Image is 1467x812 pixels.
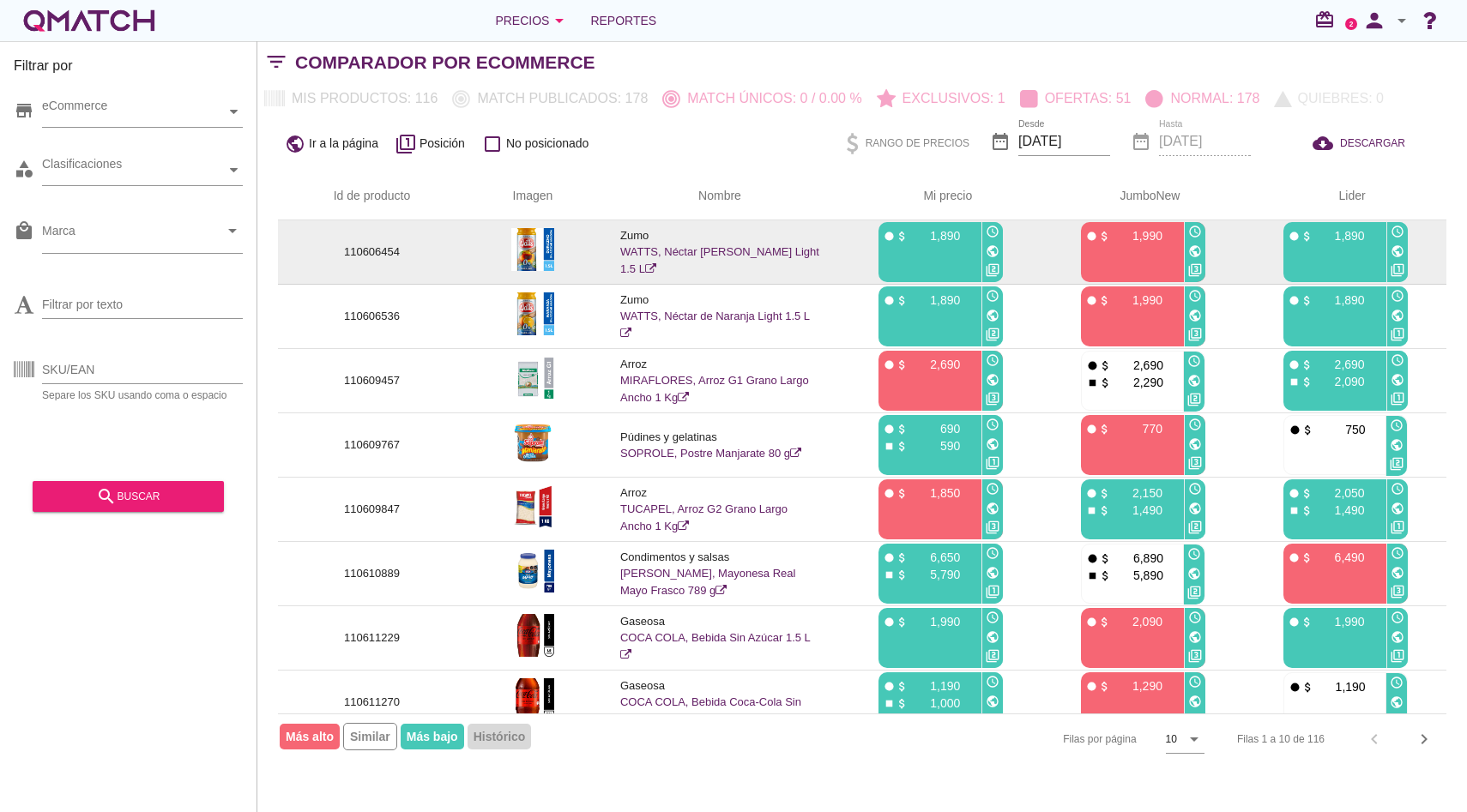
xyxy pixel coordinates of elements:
h2: Comparador por eCommerce [295,49,595,76]
i: stop [883,568,896,581]
i: filter_1 [1391,392,1404,406]
p: 110606454 [299,244,445,261]
i: public [986,244,999,258]
p: 5,790 [909,566,960,583]
span: Más alto [280,724,340,749]
i: attach_money [896,487,909,500]
i: date_range [990,131,1011,152]
i: public [285,134,305,154]
i: arrow_drop_down [1184,729,1204,749]
p: Condimentos y salsas [620,549,819,566]
img: 110606536_3.jpg [511,292,554,335]
i: public [1187,567,1201,580]
i: attach_money [1301,681,1314,694]
i: attach_money [896,440,909,453]
p: 2,690 [1112,357,1163,374]
span: Ir a la página [309,135,378,153]
i: attach_money [1098,423,1111,436]
i: access_time [986,546,999,560]
i: public [1188,244,1202,258]
i: fiber_manual_record [1085,680,1098,693]
i: filter_2 [1187,393,1201,406]
span: DESCARGAR [1340,135,1405,151]
i: attach_money [896,358,909,371]
p: Match únicos: 0 / 0.00 % [680,88,861,109]
i: stop [1086,569,1099,582]
i: fiber_manual_record [1086,359,1099,372]
div: Filas por página [891,714,1204,764]
p: 1,490 [1313,502,1365,519]
i: fiber_manual_record [1085,616,1098,629]
i: fiber_manual_record [1288,487,1301,500]
i: filter_list [257,62,295,63]
th: Lider: Not sorted. Activate to sort ascending. [1244,172,1446,220]
i: attach_money [896,616,909,629]
i: filter_1 [1391,649,1404,663]
p: 6,650 [909,549,960,566]
i: public [986,566,999,580]
p: 1,990 [1111,292,1162,309]
a: WATTS, Néctar de Naranja Light 1.5 L [620,310,810,340]
i: public [1391,566,1404,580]
span: No posicionado [506,135,589,153]
i: public [1390,695,1404,709]
i: fiber_manual_record [883,551,896,564]
p: 1,890 [909,292,960,309]
i: filter_2 [1188,520,1202,534]
i: access_time [986,482,999,496]
i: access_time [1391,289,1404,303]
i: search [96,486,117,507]
text: 2 [1349,20,1354,27]
span: Histórico [468,724,532,749]
img: 110609457_3.jpg [511,357,554,400]
button: Exclusivos: 1 [870,83,1013,114]
p: Zumo [620,227,819,244]
i: public [1188,630,1202,644]
p: 1,190 [909,677,960,695]
img: 110609767_3.jpg [511,421,554,464]
i: filter_1 [986,585,999,598]
p: Normal: 178 [1163,88,1259,109]
i: chevron_right [1414,729,1434,749]
p: 1,990 [1111,227,1162,244]
img: 110606454_3.jpg [511,228,554,271]
i: fiber_manual_record [1289,681,1301,694]
i: fiber_manual_record [883,680,896,693]
i: public [986,695,999,708]
button: DESCARGAR [1299,128,1419,159]
i: access_time [1187,354,1201,368]
p: 1,290 [1111,677,1162,695]
p: 690 [909,420,960,437]
i: attach_money [1301,551,1313,564]
i: access_time [1188,675,1202,689]
i: fiber_manual_record [1085,230,1098,243]
i: public [1188,309,1202,322]
i: fiber_manual_record [883,423,896,436]
i: public [986,373,999,387]
i: public [986,309,999,322]
i: filter_1 [1391,520,1404,534]
i: category [14,159,34,179]
div: Filas 1 a 10 de 116 [1237,731,1325,747]
i: access_time [986,289,999,303]
i: filter_2 [1187,586,1201,599]
i: access_time [1391,353,1404,367]
i: public [1187,374,1201,388]
i: attach_money [896,294,909,307]
i: attach_money [1099,376,1112,389]
div: buscar [46,486,210,507]
a: COCA COLA, Bebida Sin Azúcar 1.5 L [620,631,811,661]
i: store [14,100,34,121]
i: attach_money [1301,294,1313,307]
i: attach_money [1098,616,1111,629]
i: attach_money [1301,487,1313,500]
button: Next page [1409,724,1440,755]
i: attach_money [1301,230,1313,243]
div: Separe los SKU usando coma o espacio [42,390,243,400]
i: arrow_drop_down [549,10,570,31]
th: Nombre: Not sorted. [600,172,840,220]
i: public [1390,438,1404,452]
div: white-qmatch-logo [21,3,158,38]
i: redeem [1314,9,1342,30]
i: cloud_download [1313,133,1340,153]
